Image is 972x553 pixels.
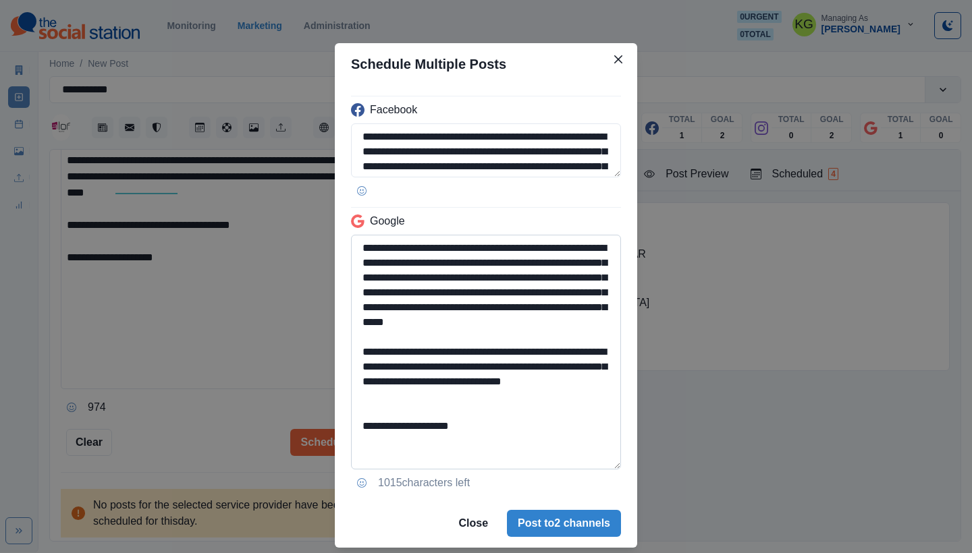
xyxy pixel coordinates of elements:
[448,510,499,537] button: Close
[335,43,637,85] header: Schedule Multiple Posts
[351,472,373,494] button: Opens Emoji Picker
[607,49,629,70] button: Close
[378,475,470,491] p: 1015 characters left
[351,180,373,202] button: Opens Emoji Picker
[370,102,417,118] p: Facebook
[370,213,405,229] p: Google
[507,510,621,537] button: Post to2 channels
